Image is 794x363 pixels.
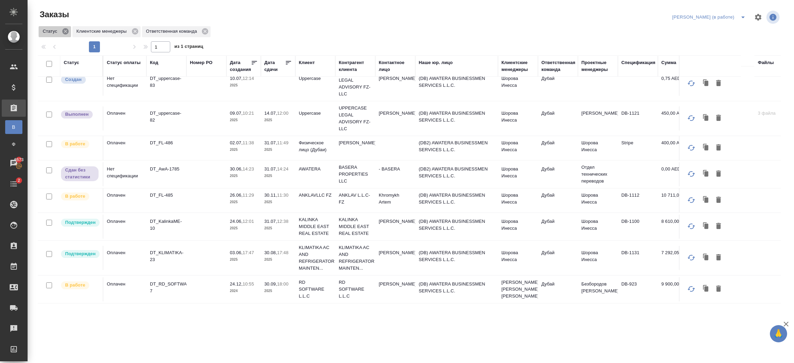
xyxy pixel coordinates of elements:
[683,249,700,266] button: Обновить
[339,139,372,146] p: [PERSON_NAME]
[299,279,332,300] p: RD SOFTWARE L.L.C
[150,192,183,199] p: DT_FL-485
[243,281,254,287] p: 10:55
[578,106,618,131] td: [PERSON_NAME]
[578,136,618,160] td: Шорова Инесса
[339,105,372,132] p: UPPERCASE LEGAL ADVISORY FZ-LLC
[174,42,203,52] span: из 1 страниц
[107,59,141,66] div: Статус оплаты
[2,175,26,193] a: 2
[498,136,538,160] td: Шорова Инесса
[379,59,412,73] div: Контактное лицо
[103,188,146,212] td: Оплачен
[700,167,713,180] button: Клонировать
[375,162,415,186] td: - BASERA
[103,72,146,96] td: Нет спецификации
[578,160,618,188] td: Отдел технических переводов
[658,162,692,186] td: 0,00 AED
[65,111,89,118] p: Выполнен
[103,215,146,239] td: Оплачен
[264,166,277,172] p: 31.07,
[713,141,724,154] button: Удалить
[538,72,578,96] td: Дубай
[277,140,288,145] p: 11:49
[77,28,129,35] p: Клиентские менеджеры
[498,276,538,303] td: [PERSON_NAME] [PERSON_NAME], [PERSON_NAME]
[264,111,277,116] p: 14.07,
[658,72,692,96] td: 0,75 AED
[299,192,332,199] p: ANKLAVLLC FZ
[65,76,82,83] p: Создан
[60,192,99,201] div: Выставляет ПМ после принятия заказа от КМа
[65,250,95,257] p: Подтвержден
[713,282,724,295] button: Удалить
[375,72,415,96] td: [PERSON_NAME]
[375,277,415,301] td: [PERSON_NAME]
[339,192,372,206] p: ANKLAV L.L.C-FZ
[9,141,19,148] span: Ф
[264,256,292,263] p: 2025
[375,246,415,270] td: [PERSON_NAME]
[60,249,99,259] div: Выставляет КМ после уточнения всех необходимых деталей и получения согласия клиента на запуск. С ...
[700,251,713,264] button: Клонировать
[713,251,724,264] button: Удалить
[773,326,784,341] span: 🙏
[339,244,372,272] p: KLIMATIKA AC AND REFRIGERATOR MAINTEN...
[264,288,292,294] p: 2025
[103,106,146,131] td: Оплачен
[264,59,285,73] div: Дата сдачи
[581,59,614,73] div: Проектные менеджеры
[299,110,332,117] p: Uppercase
[501,59,535,73] div: Клиентские менеджеры
[230,146,257,153] p: 2025
[498,215,538,239] td: Шорова Инесса
[230,59,251,73] div: Дата создания
[264,146,292,153] p: 2025
[498,72,538,96] td: Шорова Инесса
[103,162,146,186] td: Нет спецификации
[375,106,415,131] td: [PERSON_NAME]
[538,188,578,212] td: Дубай
[375,188,415,212] td: Khromykh Artem
[618,246,658,270] td: DB-1131
[150,249,183,263] p: DT_KLIMATIKA-23
[5,120,22,134] a: В
[243,193,254,198] p: 11:29
[415,277,498,301] td: (DB) AWATERA BUSINESSMEN SERVICES L.L.C.
[150,139,183,146] p: DT_FL-486
[264,193,277,198] p: 30.11,
[60,139,99,149] div: Выставляет ПМ после принятия заказа от КМа
[299,244,332,272] p: KLIMATIKA AC AND REFRIGERATOR MAINTEN...
[419,59,453,66] div: Наше юр. лицо
[713,194,724,207] button: Удалить
[230,117,257,124] p: 2025
[277,193,288,198] p: 11:30
[658,215,692,239] td: 8 610,00 AED
[658,246,692,270] td: 7 292,05 AED
[277,281,288,287] p: 18:00
[60,110,99,119] div: Выставляет ПМ после сдачи и проведения начислений. Последний этап для ПМа
[339,59,372,73] div: Контрагент клиента
[498,106,538,131] td: Шорова Инесса
[277,250,288,255] p: 17:48
[230,288,257,294] p: 2024
[230,173,257,179] p: 2025
[339,216,372,237] p: KALINKA MIDDLE EAST REAL ESTATE
[243,219,254,224] p: 12:01
[65,167,94,180] p: Сдан без статистики
[9,124,19,131] span: В
[72,26,141,37] div: Клиентские менеджеры
[65,282,85,289] p: В работе
[264,281,277,287] p: 30.09,
[538,106,578,131] td: Дубай
[683,192,700,208] button: Обновить
[683,75,700,92] button: Обновить
[230,219,243,224] p: 24.06,
[150,166,183,173] p: DT_AwA-1785
[60,75,99,84] div: Выставляется автоматически при создании заказа
[339,70,372,97] p: UPPERCASE LEGAL ADVISORY FZ-LLC
[415,106,498,131] td: (DB) AWATERA BUSINESSMEN SERVICES L.L.C.
[230,166,243,172] p: 30.06,
[230,250,243,255] p: 03.06,
[683,281,700,297] button: Обновить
